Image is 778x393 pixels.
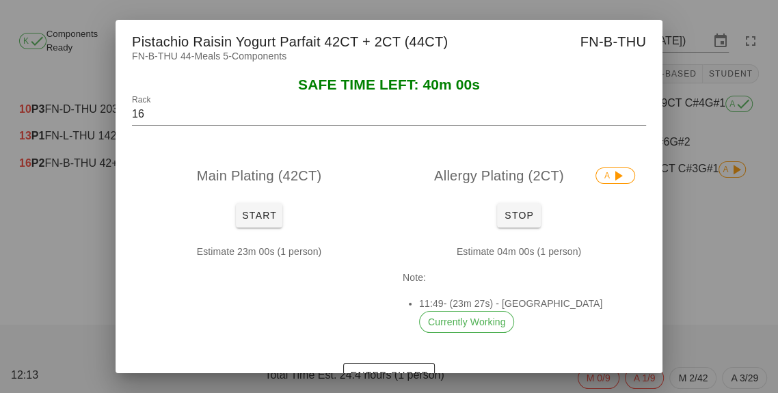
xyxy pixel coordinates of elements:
span: FN-B-THU [580,31,646,53]
div: Main Plating (42CT) [132,154,386,198]
button: Enter Short [343,363,434,388]
span: SAFE TIME LEFT: 40m 00s [298,77,480,92]
span: A [604,168,626,183]
p: Estimate 04m 00s (1 person) [403,244,635,259]
p: Note: [403,270,635,285]
div: FN-B-THU 44-Meals 5-Components [116,49,662,77]
span: Enter Short [349,370,428,381]
div: Pistachio Raisin Yogurt Parfait 42CT + 2CT (44CT) [116,20,662,59]
span: Currently Working [428,312,505,332]
span: Start [241,210,277,221]
div: Allergy Plating (2CT) [392,154,646,198]
button: Stop [497,203,541,228]
span: Stop [502,210,535,221]
label: Rack [132,95,150,105]
button: Start [236,203,282,228]
li: 11:49- (23m 27s) - [GEOGRAPHIC_DATA] [419,296,635,333]
p: Estimate 23m 00s (1 person) [143,244,375,259]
